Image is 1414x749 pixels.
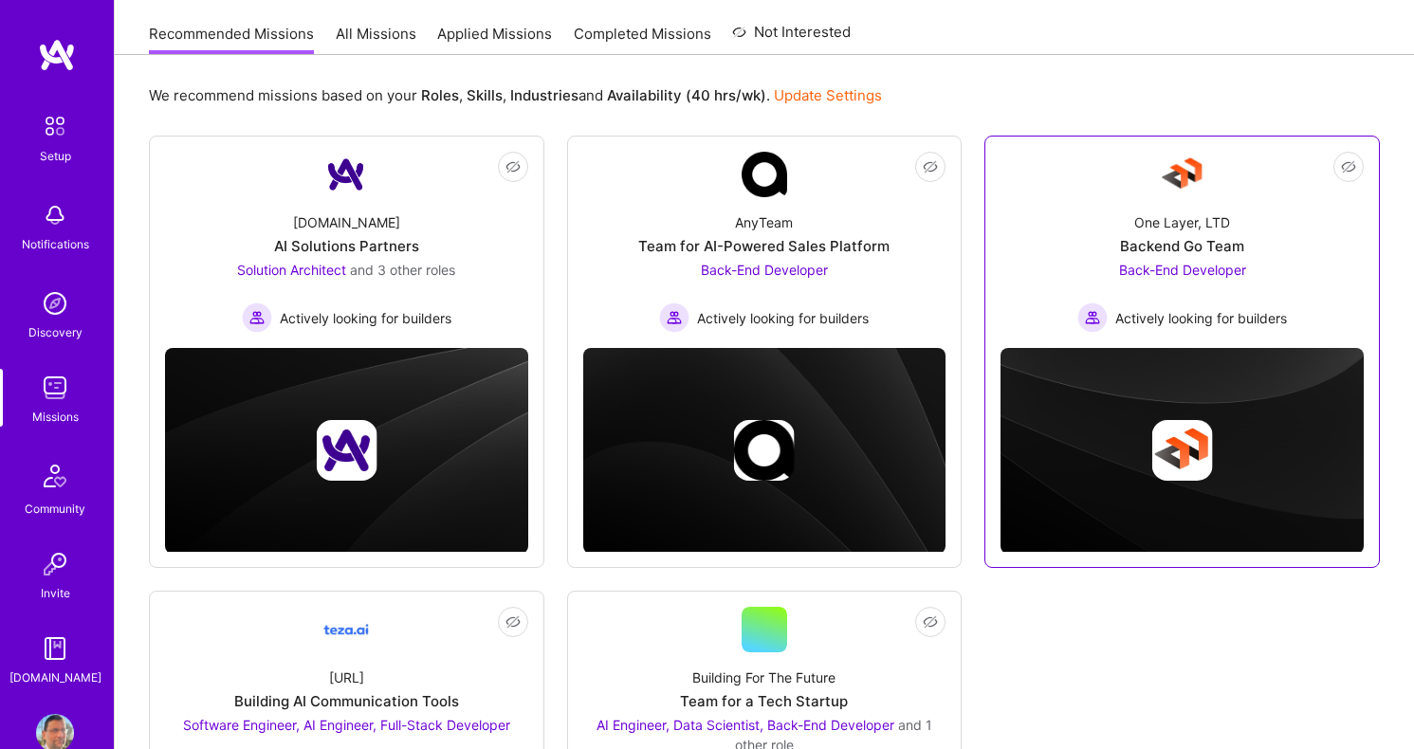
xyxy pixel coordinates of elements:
[274,236,419,256] div: AI Solutions Partners
[574,24,711,55] a: Completed Missions
[505,614,521,630] i: icon EyeClosed
[923,614,938,630] i: icon EyeClosed
[1120,236,1244,256] div: Backend Go Team
[421,86,459,104] b: Roles
[583,348,946,553] img: cover
[36,369,74,407] img: teamwork
[35,106,75,146] img: setup
[774,86,882,104] a: Update Settings
[350,262,455,278] span: and 3 other roles
[293,212,400,232] div: [DOMAIN_NAME]
[41,583,70,603] div: Invite
[923,159,938,174] i: icon EyeClosed
[22,234,89,254] div: Notifications
[638,236,890,256] div: Team for AI-Powered Sales Platform
[32,407,79,427] div: Missions
[36,545,74,583] img: Invite
[336,24,416,55] a: All Missions
[32,453,78,499] img: Community
[1119,262,1246,278] span: Back-End Developer
[38,38,76,72] img: logo
[742,152,787,197] img: Company Logo
[505,159,521,174] i: icon EyeClosed
[1152,420,1213,481] img: Company logo
[36,196,74,234] img: bell
[1077,302,1108,333] img: Actively looking for builders
[697,308,869,328] span: Actively looking for builders
[280,308,451,328] span: Actively looking for builders
[597,717,894,733] span: AI Engineer, Data Scientist, Back-End Developer
[1001,152,1364,333] a: Company LogoOne Layer, LTDBackend Go TeamBack-End Developer Actively looking for buildersActively...
[9,667,101,687] div: [DOMAIN_NAME]
[242,302,272,333] img: Actively looking for builders
[40,146,71,166] div: Setup
[1160,152,1205,197] img: Company Logo
[583,152,946,333] a: Company LogoAnyTeamTeam for AI-Powered Sales PlatformBack-End Developer Actively looking for buil...
[329,667,364,687] div: [URL]
[323,152,369,197] img: Company Logo
[165,348,528,553] img: cover
[25,499,85,519] div: Community
[149,85,882,105] p: We recommend missions based on your , , and .
[732,21,851,55] a: Not Interested
[1134,212,1230,232] div: One Layer, LTD
[659,302,689,333] img: Actively looking for builders
[1115,308,1287,328] span: Actively looking for builders
[36,630,74,667] img: guide book
[1001,348,1364,553] img: cover
[316,420,376,481] img: Company logo
[467,86,503,104] b: Skills
[165,152,528,333] a: Company Logo[DOMAIN_NAME]AI Solutions PartnersSolution Architect and 3 other rolesActively lookin...
[510,86,578,104] b: Industries
[323,607,369,652] img: Company Logo
[680,691,848,711] div: Team for a Tech Startup
[734,420,795,481] img: Company logo
[607,86,766,104] b: Availability (40 hrs/wk)
[149,24,314,55] a: Recommended Missions
[234,691,459,711] div: Building AI Communication Tools
[183,717,510,733] span: Software Engineer, AI Engineer, Full-Stack Developer
[735,212,793,232] div: AnyTeam
[237,262,346,278] span: Solution Architect
[1341,159,1356,174] i: icon EyeClosed
[36,284,74,322] img: discovery
[28,322,83,342] div: Discovery
[692,667,836,687] div: Building For The Future
[437,24,552,55] a: Applied Missions
[701,262,828,278] span: Back-End Developer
